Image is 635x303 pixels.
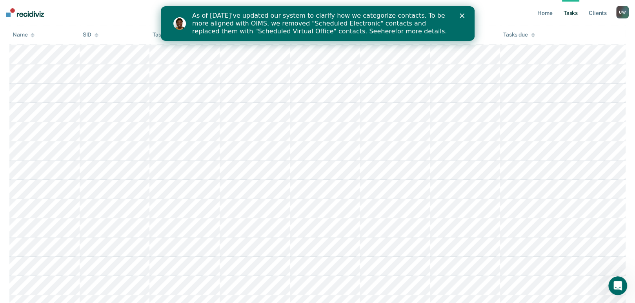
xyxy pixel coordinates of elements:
[161,6,475,41] iframe: Intercom live chat banner
[503,31,535,38] div: Tasks due
[83,31,99,38] div: SID
[616,6,629,18] div: U W
[220,21,234,29] a: here
[13,31,35,38] div: Name
[616,6,629,18] button: UW
[6,8,44,17] img: Recidiviz
[608,276,627,295] iframe: Intercom live chat
[299,7,307,12] div: Close
[153,31,171,38] div: Task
